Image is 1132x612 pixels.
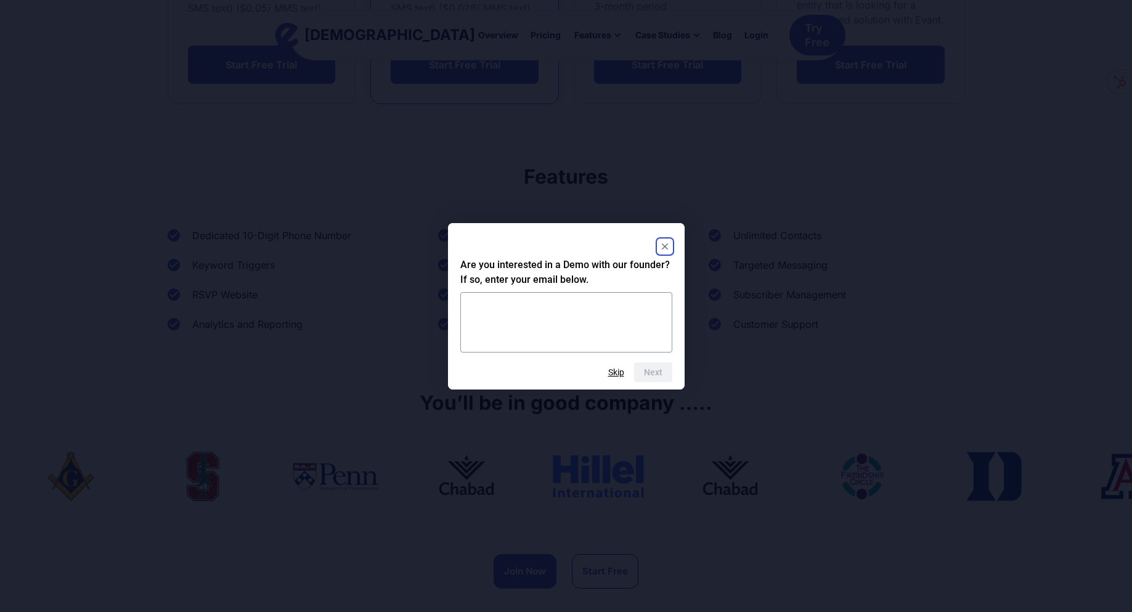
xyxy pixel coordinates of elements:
button: Close [658,239,672,254]
dialog: Are you interested in a Demo with our founder? If so, enter your email below. [448,223,685,390]
h2: Are you interested in a Demo with our founder? If so, enter your email below. [460,258,672,287]
button: Skip [608,367,624,377]
textarea: Are you interested in a Demo with our founder? If so, enter your email below. [460,292,672,353]
button: Next question [634,362,672,382]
